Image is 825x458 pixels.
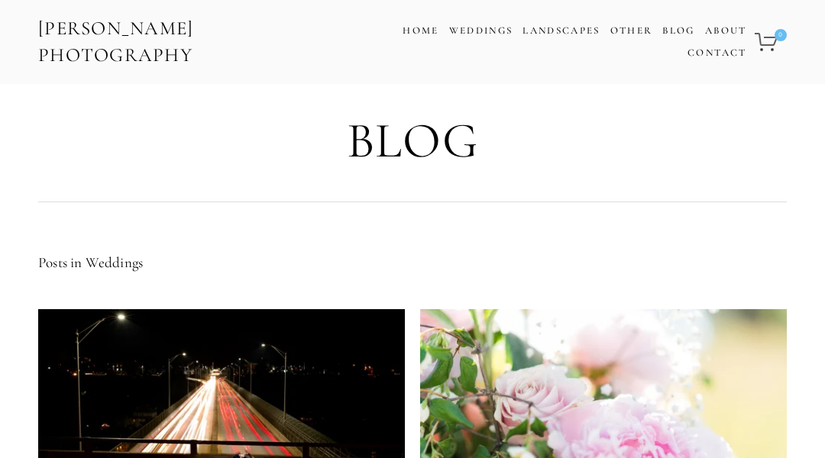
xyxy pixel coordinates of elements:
header: Posts in Weddings [38,253,787,310]
a: Blog [662,20,694,42]
a: [PERSON_NAME] Photography [37,11,346,73]
a: Home [403,20,438,42]
span: 0 [775,29,787,41]
a: Weddings [449,24,513,37]
h1: Blog [38,114,787,169]
a: Contact [687,42,746,64]
a: Landscapes [522,24,600,37]
a: Other [610,24,653,37]
a: 0 items in cart [752,24,788,60]
a: About [705,20,747,42]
